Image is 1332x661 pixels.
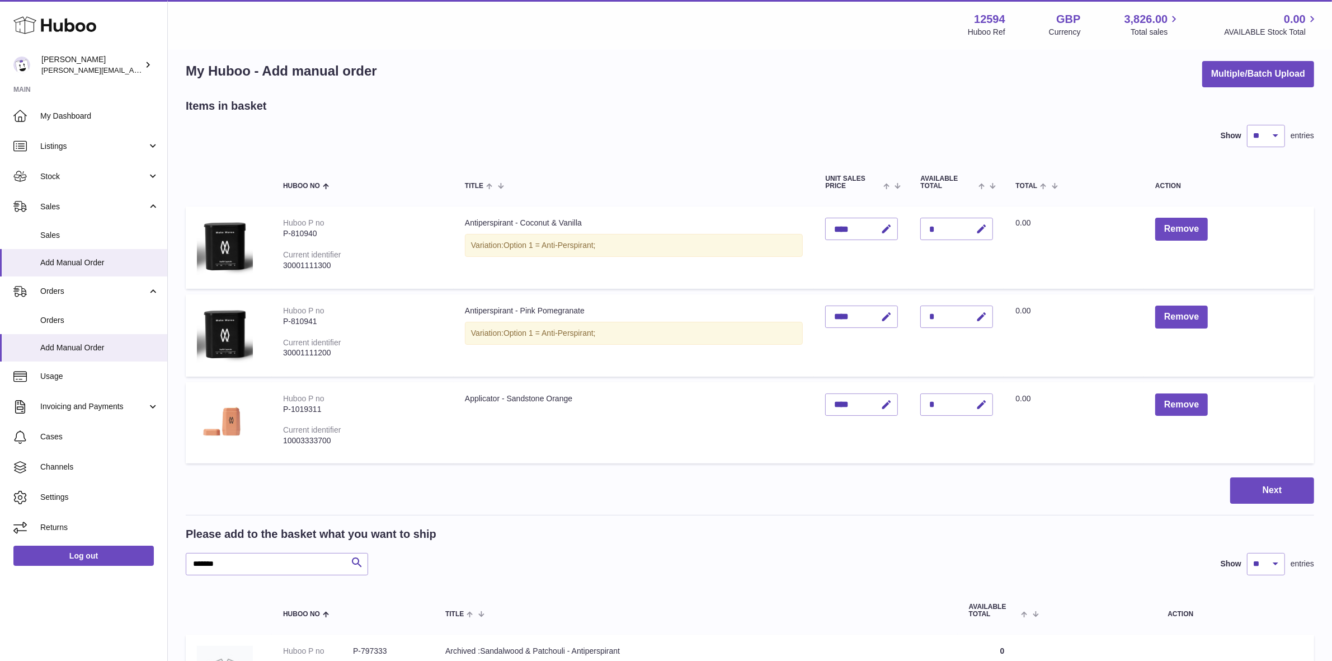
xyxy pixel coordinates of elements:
[1224,27,1319,37] span: AVAILABLE Stock Total
[40,522,159,533] span: Returns
[1124,12,1168,27] span: 3,826.00
[40,286,147,297] span: Orders
[40,432,159,442] span: Cases
[1291,559,1314,569] span: entries
[1224,12,1319,37] a: 0.00 AVAILABLE Stock Total
[1155,182,1303,190] div: Action
[968,27,1005,37] div: Huboo Ref
[197,306,253,363] img: Antiperspirant - Pink Pomegranate
[465,234,803,257] div: Variation:
[825,175,881,190] span: Unit Sales Price
[969,603,1019,618] span: AVAILABLE Total
[1155,218,1208,241] button: Remove
[40,343,159,353] span: Add Manual Order
[454,207,815,289] td: Antiperspirant - Coconut & Vanilla
[1230,477,1314,504] button: Next
[13,57,30,73] img: owen@wearemakewaves.com
[1124,12,1181,37] a: 3,826.00 Total sales
[283,435,443,446] div: 10003333700
[40,492,159,503] span: Settings
[40,111,159,121] span: My Dashboard
[283,394,324,403] div: Huboo P no
[283,338,341,347] div: Current identifier
[283,348,443,358] div: 30001111200
[283,218,324,227] div: Huboo P no
[283,260,443,271] div: 30001111300
[503,329,596,337] span: Option 1 = Anti-Perspirant;
[283,250,341,259] div: Current identifier
[40,371,159,382] span: Usage
[197,218,253,275] img: Antiperspirant - Coconut & Vanilla
[1056,12,1080,27] strong: GBP
[41,65,224,74] span: [PERSON_NAME][EMAIL_ADDRESS][DOMAIN_NAME]
[40,257,159,268] span: Add Manual Order
[186,527,436,542] h2: Please add to the basket what you want to ship
[40,315,159,326] span: Orders
[454,382,815,463] td: Applicator - Sandstone Orange
[1221,130,1241,141] label: Show
[283,316,443,327] div: P-810941
[1221,559,1241,569] label: Show
[1155,393,1208,416] button: Remove
[465,182,483,190] span: Title
[454,294,815,377] td: Antiperspirant - Pink Pomegranate
[503,241,596,250] span: Option 1 = Anti-Perspirant;
[283,182,320,190] span: Huboo no
[283,646,353,657] dt: Huboo P no
[353,646,423,657] dd: P-797333
[445,611,464,618] span: Title
[186,62,377,80] h1: My Huboo - Add manual order
[283,228,443,239] div: P-810940
[40,171,147,182] span: Stock
[283,425,341,434] div: Current identifier
[1047,592,1314,629] th: Action
[1202,61,1314,87] button: Multiple/Batch Upload
[283,306,324,315] div: Huboo P no
[1049,27,1081,37] div: Currency
[1291,130,1314,141] span: entries
[283,611,320,618] span: Huboo no
[1015,394,1030,403] span: 0.00
[40,141,147,152] span: Listings
[41,54,142,76] div: [PERSON_NAME]
[40,401,147,412] span: Invoicing and Payments
[40,462,159,472] span: Channels
[40,230,159,241] span: Sales
[974,12,1005,27] strong: 12594
[13,546,154,566] a: Log out
[1284,12,1306,27] span: 0.00
[1015,218,1030,227] span: 0.00
[40,201,147,212] span: Sales
[283,404,443,415] div: P-1019311
[465,322,803,345] div: Variation:
[1131,27,1180,37] span: Total sales
[1155,306,1208,329] button: Remove
[186,99,267,114] h2: Items in basket
[1015,306,1030,315] span: 0.00
[920,175,976,190] span: AVAILABLE Total
[197,393,253,450] img: Applicator - Sandstone Orange
[1015,182,1037,190] span: Total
